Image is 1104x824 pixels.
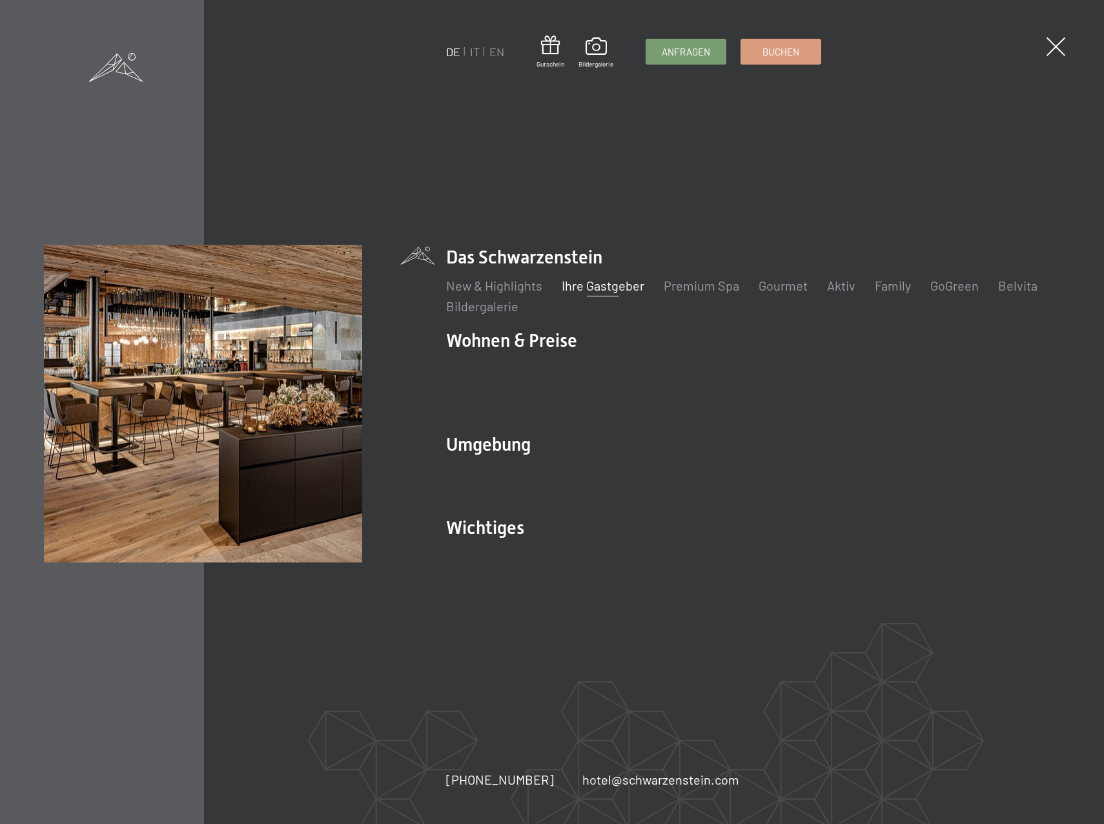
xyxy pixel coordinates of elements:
a: hotel@schwarzenstein.com [582,770,739,788]
a: Gutschein [537,36,564,68]
a: Anfragen [646,39,726,64]
span: Anfragen [662,45,710,59]
a: IT [470,45,480,59]
a: Bildergalerie [578,37,613,68]
a: New & Highlights [446,278,542,293]
a: Family [875,278,911,293]
span: [PHONE_NUMBER] [446,772,554,787]
a: Buchen [741,39,821,64]
a: Premium Spa [664,278,739,293]
span: Buchen [762,45,799,59]
a: EN [489,45,504,59]
a: Aktiv [827,278,855,293]
a: Belvita [998,278,1038,293]
a: Bildergalerie [446,298,518,314]
span: Bildergalerie [578,59,613,68]
img: Wellnesshotel Südtirol SCHWARZENSTEIN - Wellnessurlaub in den Alpen [44,245,362,562]
a: DE [446,45,460,59]
span: Gutschein [537,59,564,68]
a: Gourmet [759,278,808,293]
a: [PHONE_NUMBER] [446,770,554,788]
a: Ihre Gastgeber [562,278,644,293]
a: GoGreen [930,278,979,293]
